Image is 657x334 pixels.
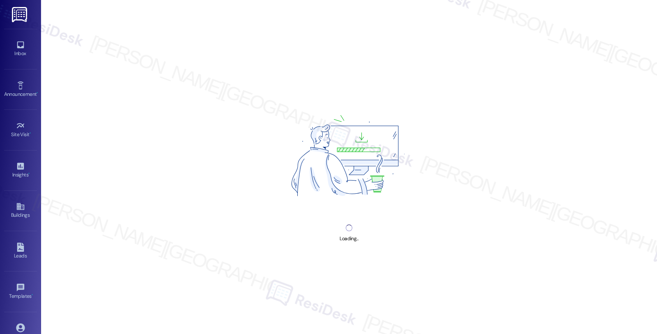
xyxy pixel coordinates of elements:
[30,130,31,136] span: •
[340,234,358,243] div: Loading...
[4,159,37,181] a: Insights •
[4,38,37,60] a: Inbox
[32,292,33,298] span: •
[37,90,38,96] span: •
[4,240,37,262] a: Leads
[28,171,30,176] span: •
[12,7,29,22] img: ResiDesk Logo
[4,119,37,141] a: Site Visit •
[4,281,37,303] a: Templates •
[4,199,37,222] a: Buildings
